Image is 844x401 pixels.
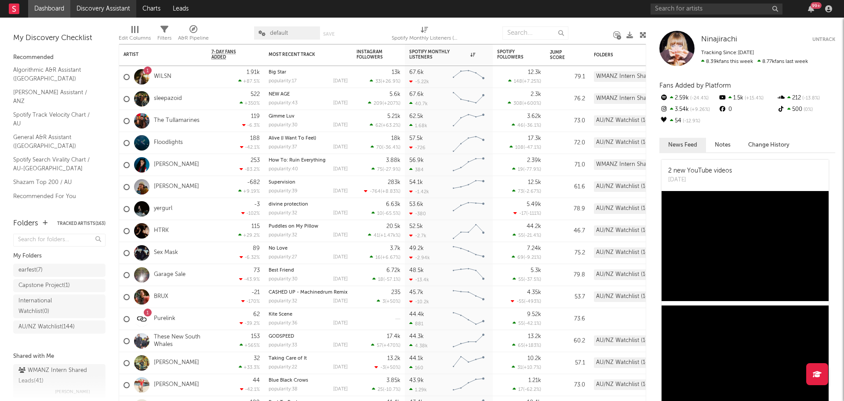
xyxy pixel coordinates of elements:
span: +15.4 % [743,96,764,101]
div: 99 + [811,2,822,9]
div: 52.5k [409,224,423,229]
div: 20.5k [386,224,400,229]
div: [DATE] [333,211,348,216]
a: International Watchlist(0) [13,294,105,318]
a: Supervision [269,180,295,185]
svg: Chart title [449,176,488,198]
div: 45.7k [409,290,423,295]
div: 53.6k [409,202,423,207]
input: Search... [502,26,568,40]
div: 500 [777,104,835,115]
span: 18 [378,277,383,282]
a: WMANZ Intern Shared Leads(41)[PERSON_NAME] [13,364,105,398]
div: 3.88k [386,158,400,163]
div: [DATE] [333,189,348,194]
span: 8.39k fans this week [701,59,753,64]
div: ( ) [508,100,541,106]
span: -12.9 % [681,119,700,124]
div: ( ) [513,232,541,238]
a: [PERSON_NAME] [154,381,199,389]
span: 3 [382,299,385,304]
svg: Chart title [449,242,488,264]
svg: Chart title [449,286,488,308]
div: 522 [251,92,260,97]
a: Gimme Luv [269,114,295,119]
div: 40.7k [409,101,428,107]
a: Algorithmic A&R Assistant ([GEOGRAPHIC_DATA]) [13,65,97,83]
div: 384 [409,167,424,173]
span: -77.9 % [524,167,540,172]
button: Untrack [812,35,835,44]
a: Garage Sale [154,271,186,279]
div: ( ) [511,298,541,304]
span: 308 [513,101,522,106]
div: +350 % [240,100,260,106]
div: 71.0 [550,160,585,170]
div: ( ) [371,166,400,172]
div: +9.19 % [238,188,260,194]
a: Sex Mask [154,249,178,257]
div: AU/NZ Watchlist ( 144 ) [18,322,75,332]
div: How To: Ruin Everything [269,158,348,163]
span: +26.9 % [382,79,399,84]
svg: Chart title [449,132,488,154]
span: -13.8 % [801,96,820,101]
div: -21 [251,290,260,295]
svg: Chart title [449,154,488,176]
div: ( ) [512,166,541,172]
div: ( ) [377,298,400,304]
span: -57.1 % [385,277,399,282]
span: -55 [517,299,524,304]
div: CA$HED UP - Machinedrum Remix [269,290,348,295]
div: 73.0 [550,116,585,126]
div: 3.62k [527,114,541,119]
div: -6.3 % [242,122,260,128]
div: -380 [409,211,426,217]
a: BRUX [154,293,168,301]
a: [PERSON_NAME] [154,161,199,169]
div: Instagram Followers [357,49,387,60]
div: [DATE] [333,255,348,260]
span: -17 [519,211,526,216]
div: 5.6k [389,92,400,97]
span: 69 [517,255,524,260]
a: Big Star [269,70,286,75]
div: ( ) [368,232,400,238]
span: 55 [518,277,524,282]
div: -13.4k [409,277,429,283]
a: Capstone Project(1) [13,279,105,292]
div: 235 [391,290,400,295]
a: Ninajirachi [701,35,737,44]
div: ( ) [370,122,400,128]
div: 18k [391,136,400,141]
div: 3.7k [390,246,400,251]
a: Floodlights [154,139,183,147]
div: 283k [388,180,400,185]
div: AU/NZ Watchlist (144) [594,137,656,148]
div: 119 [251,114,260,119]
div: ( ) [371,144,400,150]
svg: Chart title [449,88,488,110]
div: 48.5k [409,268,424,273]
a: Shazam Top 200 / AU [13,177,97,187]
span: -493 % [525,299,540,304]
span: +7.25 % [524,79,540,84]
div: 89 [253,246,260,251]
div: AU/NZ Watchlist (144) [594,247,656,258]
div: A&R Pipeline [178,33,209,44]
div: NEW AGE [269,92,348,97]
div: [DATE] [333,167,348,172]
div: -1.42k [409,189,429,195]
div: 6.63k [386,202,400,207]
a: [PERSON_NAME] Assistant / ANZ [13,88,97,106]
div: -5.22k [409,79,429,85]
span: +50 % [386,299,399,304]
span: -36.4 % [383,145,399,150]
a: Blue Black Crows [269,378,308,383]
div: 5.3k [531,268,541,273]
div: 79.8 [550,270,585,280]
a: Puddles on My Pillow [269,224,318,229]
div: 12.5k [528,180,541,185]
svg: Chart title [449,220,488,242]
div: -10.2k [409,299,429,305]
